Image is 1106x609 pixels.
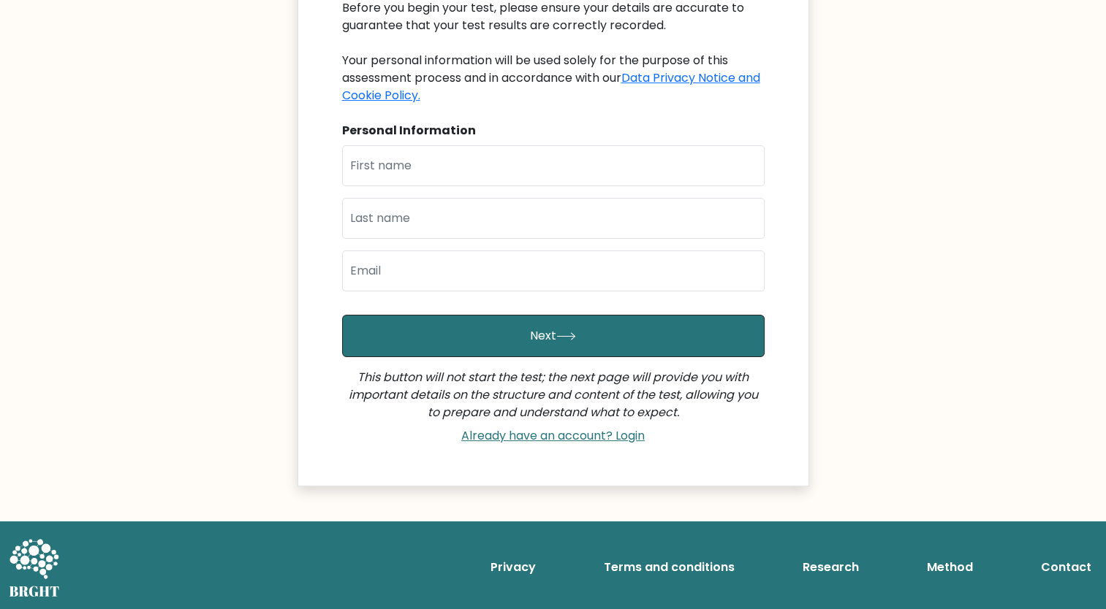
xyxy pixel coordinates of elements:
button: Next [342,315,765,357]
div: Personal Information [342,122,765,139]
a: Data Privacy Notice and Cookie Policy. [342,69,760,104]
input: Last name [342,198,765,239]
input: Email [342,250,765,291]
a: Contact [1035,553,1097,582]
a: Research [797,553,865,582]
a: Already have an account? Login [455,427,651,444]
a: Terms and conditions [598,553,741,582]
i: This button will not start the test; the next page will provide you with important details on the... [349,369,758,421]
a: Privacy [485,553,542,582]
input: First name [342,145,765,186]
a: Method [921,553,979,582]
